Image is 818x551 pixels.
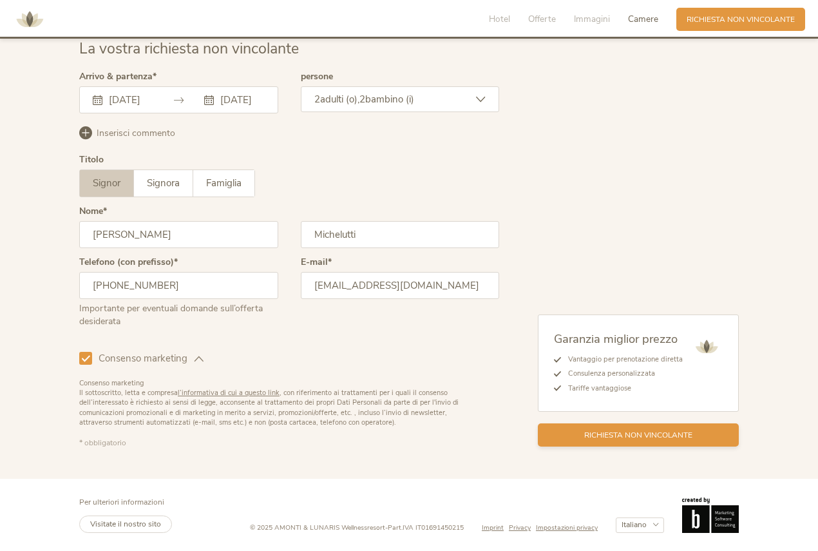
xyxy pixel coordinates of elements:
input: Cognome [301,221,500,248]
span: Part.IVA IT01691450215 [388,523,464,532]
li: Vantaggio per prenotazione diretta [561,353,683,367]
span: Offerte [528,13,556,25]
li: Consulenza personalizzata [561,367,683,381]
input: Telefono (con prefisso) [79,272,278,299]
span: Famiglia [206,177,242,189]
label: Nome [79,207,107,216]
span: - [385,523,388,532]
a: Visitate il nostro sito [79,516,172,533]
span: Richiesta non vincolante [687,14,795,25]
a: Imprint [482,523,509,533]
span: Camere [628,13,658,25]
span: bambino (i) [365,93,414,106]
div: * obbligatorio [79,438,499,449]
a: Impostazioni privacy [536,523,598,533]
span: La vostra richiesta non vincolante [79,39,299,59]
span: Signor [93,177,120,189]
div: Importante per eventuali domande sull’offerta desiderata [79,299,278,327]
input: E-mail [301,272,500,299]
span: © 2025 AMONTI & LUNARIS Wellnessresort [250,523,385,532]
span: Imprint [482,523,504,532]
span: Impostazioni privacy [536,523,598,532]
span: Richiesta non vincolante [584,430,692,441]
a: AMONTI & LUNARIS Wellnessresort [10,15,49,23]
span: Immagini [574,13,610,25]
span: 2 [314,93,320,106]
label: E-mail [301,258,332,267]
b: Consenso marketing [79,378,144,388]
li: Tariffe vantaggiose [561,382,683,396]
span: adulti (o), [320,93,359,106]
span: Visitate il nostro sito [90,519,161,529]
span: 2 [359,93,365,106]
div: Titolo [79,155,104,164]
input: Nome [79,221,278,248]
input: Partenza [217,93,264,106]
span: Per ulteriori informazioni [79,497,164,507]
img: Brandnamic GmbH | Leading Hospitality Solutions [682,498,739,533]
span: Signora [147,177,180,189]
a: l’informativa di cui a questo link [178,388,280,398]
label: persone [301,72,333,81]
a: Privacy [509,523,536,533]
span: Consenso marketing [92,352,194,365]
span: Privacy [509,523,531,532]
label: Arrivo & partenza [79,72,157,81]
label: Telefono (con prefisso) [79,258,178,267]
span: Hotel [489,13,510,25]
input: Arrivo [106,93,153,106]
span: Garanzia miglior prezzo [554,331,678,347]
div: Il sottoscritto, letta e compresa , con riferimento ai trattamenti per i quali il consenso dell’i... [79,388,477,428]
img: AMONTI & LUNARIS Wellnessresort [690,331,723,363]
span: Inserisci commento [97,127,175,140]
